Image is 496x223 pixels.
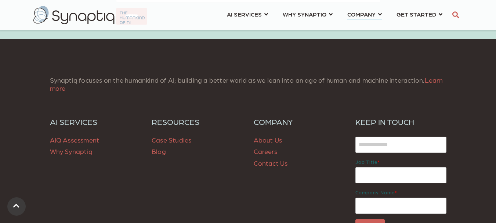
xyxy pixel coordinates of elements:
a: AI SERVICES [227,7,268,21]
a: Blog [152,147,166,155]
a: Case Studies [152,136,191,144]
span: Company name [355,190,395,195]
span: AI SERVICES [227,9,262,19]
nav: menu [220,2,450,28]
span: Synaptiq focuses on the humankind of AI; building a better world as we lean into an age of human ... [50,76,443,92]
a: COMPANY [347,7,382,21]
a: COMPANY [254,117,345,126]
a: Careers [254,147,277,155]
span: Job title [355,159,377,165]
a: WHY SYNAPTIQ [283,7,333,21]
span: COMPANY [347,9,376,19]
span: GET STARTED [397,9,436,19]
a: About Us [254,136,282,144]
span: WHY SYNAPTIQ [283,9,326,19]
a: Learn more [50,76,443,92]
a: AIQ Assessment [50,136,99,144]
a: AI SERVICES [50,117,141,126]
a: Why Synaptiq [50,147,93,155]
img: synaptiq logo-2 [33,6,145,24]
a: RESOURCES [152,117,243,126]
a: Contact Us [254,159,288,167]
h6: KEEP IN TOUCH [355,117,446,126]
a: GET STARTED [397,7,442,21]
